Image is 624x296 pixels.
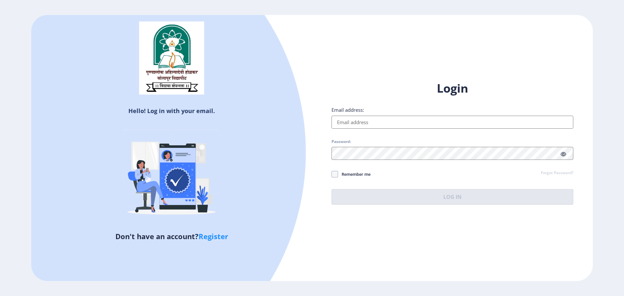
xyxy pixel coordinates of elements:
img: Verified-rafiki.svg [115,117,228,231]
label: Email address: [331,107,364,113]
span: Remember me [338,170,370,178]
h5: Don't have an account? [36,231,307,241]
h1: Login [331,81,573,96]
a: Register [199,231,228,241]
button: Log In [331,189,573,205]
a: Forgot Password? [541,170,573,176]
img: sulogo.png [139,21,204,95]
input: Email address [331,116,573,129]
label: Password: [331,139,351,144]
